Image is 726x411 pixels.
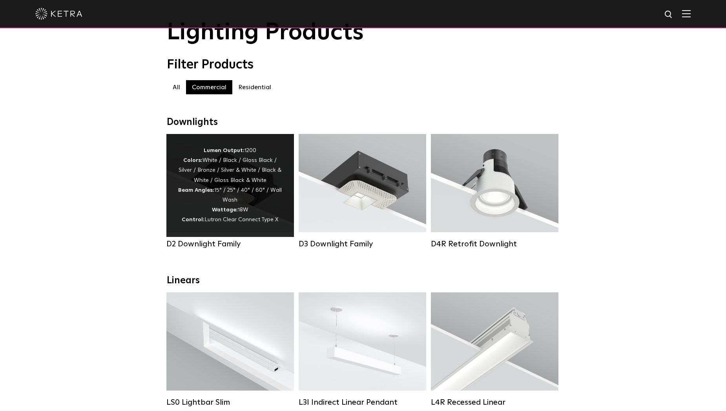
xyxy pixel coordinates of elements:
div: D4R Retrofit Downlight [431,239,558,249]
a: D3 Downlight Family Lumen Output:700 / 900 / 1100Colors:White / Black / Silver / Bronze / Paintab... [299,134,426,249]
div: Linears [167,275,559,286]
span: Lutron Clear Connect Type X [204,217,278,222]
div: 1200 White / Black / Gloss Black / Silver / Bronze / Silver & White / Black & White / Gloss Black... [178,146,282,225]
strong: Control: [182,217,204,222]
span: Lighting Products [167,21,364,44]
a: L3I Indirect Linear Pendant Lumen Output:400 / 600 / 800 / 1000Housing Colors:White / BlackContro... [299,292,426,407]
img: Hamburger%20Nav.svg [682,10,691,17]
label: All [167,80,186,94]
label: Residential [232,80,277,94]
img: search icon [664,10,674,20]
strong: Beam Angles: [178,187,214,193]
strong: Colors: [183,158,202,163]
a: LS0 Lightbar Slim Lumen Output:200 / 350Colors:White / BlackControl:X96 Controller [166,292,294,407]
div: Filter Products [167,57,559,72]
div: D3 Downlight Family [299,239,426,249]
div: D2 Downlight Family [166,239,294,249]
strong: Lumen Output: [204,148,244,153]
div: Downlights [167,117,559,128]
div: L4R Recessed Linear [431,398,558,407]
label: Commercial [186,80,232,94]
strong: Wattage: [212,207,238,213]
div: LS0 Lightbar Slim [166,398,294,407]
a: D4R Retrofit Downlight Lumen Output:800Colors:White / BlackBeam Angles:15° / 25° / 40° / 60°Watta... [431,134,558,249]
div: L3I Indirect Linear Pendant [299,398,426,407]
a: D2 Downlight Family Lumen Output:1200Colors:White / Black / Gloss Black / Silver / Bronze / Silve... [166,134,294,249]
a: L4R Recessed Linear Lumen Output:400 / 600 / 800 / 1000Colors:White / BlackControl:Lutron Clear C... [431,292,558,407]
img: ketra-logo-2019-white [35,8,82,20]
